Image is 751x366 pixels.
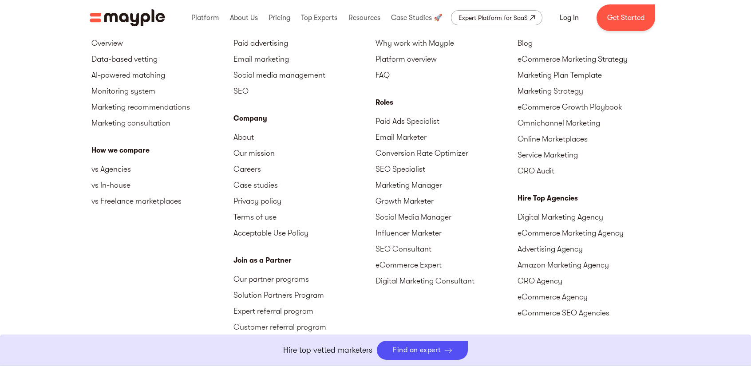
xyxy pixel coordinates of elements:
[233,319,375,335] a: Customer referral program
[90,9,165,26] img: Mayple logo
[375,145,518,161] a: Conversion Rate Optimizer
[518,115,660,131] a: Omnichannel Marketing
[518,209,660,225] a: Digital Marketing Agency
[518,131,660,147] a: Online Marketplaces
[299,4,340,32] div: Top Experts
[375,209,518,225] a: Social Media Manager
[518,225,660,241] a: eCommerce Marketing Agency
[91,115,233,131] a: Marketing consultation
[518,51,660,67] a: eCommerce Marketing Strategy
[266,4,292,32] div: Pricing
[91,35,233,51] a: Overview
[91,161,233,177] a: vs Agencies
[233,271,375,287] a: Our partner programs
[518,147,660,163] a: Service Marketing
[375,129,518,145] a: Email Marketer
[233,303,375,319] a: Expert referral program
[518,305,660,321] a: eCommerce SEO Agencies
[375,97,518,108] div: Roles
[233,177,375,193] a: Case studies
[233,193,375,209] a: Privacy policy
[91,51,233,67] a: Data-based vetting
[375,35,518,51] a: Why work with Mayple
[189,4,221,32] div: Platform
[375,177,518,193] a: Marketing Manager
[375,161,518,177] a: SEO Specialist
[518,289,660,305] a: eCommerce Agency
[518,257,660,273] a: Amazon Marketing Agency
[91,177,233,193] a: vs In-house
[597,4,655,31] a: Get Started
[375,113,518,129] a: Paid Ads Specialist
[233,51,375,67] a: Email marketing
[518,241,660,257] a: Advertising Agency
[233,255,375,266] div: Join as a Partner
[518,273,660,289] a: CRO Agency
[233,209,375,225] a: Terms of use
[459,12,528,23] div: Expert Platform for SaaS
[451,10,542,25] a: Expert Platform for SaaS
[375,225,518,241] a: Influencer Marketer
[518,163,660,179] a: CRO Audit
[233,225,375,241] a: Acceptable Use Policy
[91,67,233,83] a: AI-powered matching
[375,193,518,209] a: Growth Marketer
[518,67,660,83] a: Marketing Plan Template
[91,83,233,99] a: Monitoring system
[233,129,375,145] a: About
[233,83,375,99] a: SEO
[91,193,233,209] a: vs Freelance marketplaces
[228,4,260,32] div: About Us
[375,273,518,289] a: Digital Marketing Consultant
[375,257,518,273] a: eCommerce Expert
[518,83,660,99] a: Marketing Strategy
[375,241,518,257] a: SEO Consultant
[518,99,660,115] a: eCommerce Growth Playbook
[91,99,233,115] a: Marketing recommendations
[549,7,589,28] a: Log In
[233,161,375,177] a: Careers
[375,67,518,83] a: FAQ
[346,4,383,32] div: Resources
[91,145,233,156] div: How we compare
[375,51,518,67] a: Platform overview
[233,35,375,51] a: Paid advertising
[233,67,375,83] a: Social media management
[233,287,375,303] a: Solution Partners Program
[233,113,375,124] div: Company
[518,193,660,204] div: Hire Top Agencies
[233,145,375,161] a: Our mission
[90,9,165,26] a: home
[518,35,660,51] a: Blog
